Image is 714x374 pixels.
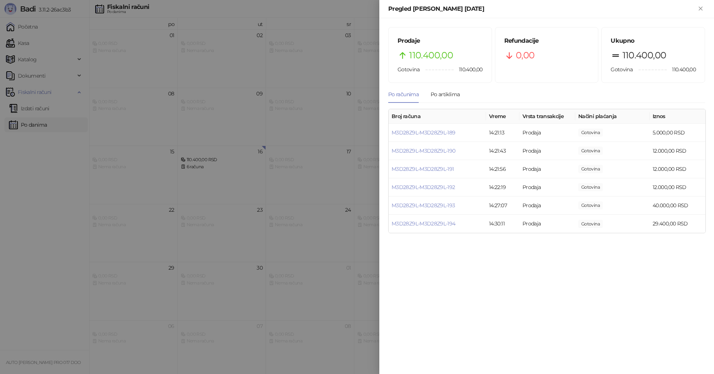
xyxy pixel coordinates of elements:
td: Prodaja [520,142,575,160]
td: Prodaja [520,196,575,215]
a: M3D28Z9L-M3D28Z9L-193 [392,202,455,209]
td: Prodaja [520,178,575,196]
td: 29.400,00 RSD [650,215,705,233]
a: M3D28Z9L-M3D28Z9L-189 [392,129,456,136]
a: M3D28Z9L-M3D28Z9L-192 [392,184,455,191]
h5: Refundacije [504,36,589,45]
h5: Ukupno [611,36,696,45]
a: M3D28Z9L-M3D28Z9L-194 [392,220,456,227]
th: Načini plaćanja [575,109,650,124]
span: 12.000,00 [578,165,603,173]
td: 12.000,00 RSD [650,178,705,196]
div: Po računima [388,90,419,98]
a: M3D28Z9L-M3D28Z9L-190 [392,147,456,154]
th: Iznos [650,109,705,124]
span: 40.000,00 [578,201,603,209]
span: 29.400,00 [578,220,603,228]
td: 14:21:43 [486,142,520,160]
td: 14:27:07 [486,196,520,215]
h5: Prodaje [398,36,483,45]
span: 110.400,00 [623,48,666,62]
td: 40.000,00 RSD [650,196,705,215]
td: 14:30:11 [486,215,520,233]
th: Vreme [486,109,520,124]
span: 12.000,00 [578,147,603,155]
td: Prodaja [520,160,575,178]
div: Pregled [PERSON_NAME] [DATE] [388,4,696,13]
a: M3D28Z9L-M3D28Z9L-191 [392,166,454,172]
td: 12.000,00 RSD [650,160,705,178]
th: Vrsta transakcije [520,109,575,124]
span: 110.400,00 [667,65,696,74]
td: 14:22:19 [486,178,520,196]
td: Prodaja [520,124,575,142]
td: 14:21:56 [486,160,520,178]
th: Broj računa [389,109,486,124]
td: Prodaja [520,215,575,233]
span: Gotovina [398,66,419,73]
td: 14:21:13 [486,124,520,142]
span: 110.400,00 [409,48,453,62]
span: 110.400,00 [454,65,483,74]
td: 12.000,00 RSD [650,142,705,160]
div: Po artiklima [431,90,460,98]
span: Gotovina [611,66,633,73]
button: Zatvori [696,4,705,13]
span: 12.000,00 [578,183,603,191]
span: 0,00 [516,48,534,62]
span: 5.000,00 [578,129,603,137]
td: 5.000,00 RSD [650,124,705,142]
